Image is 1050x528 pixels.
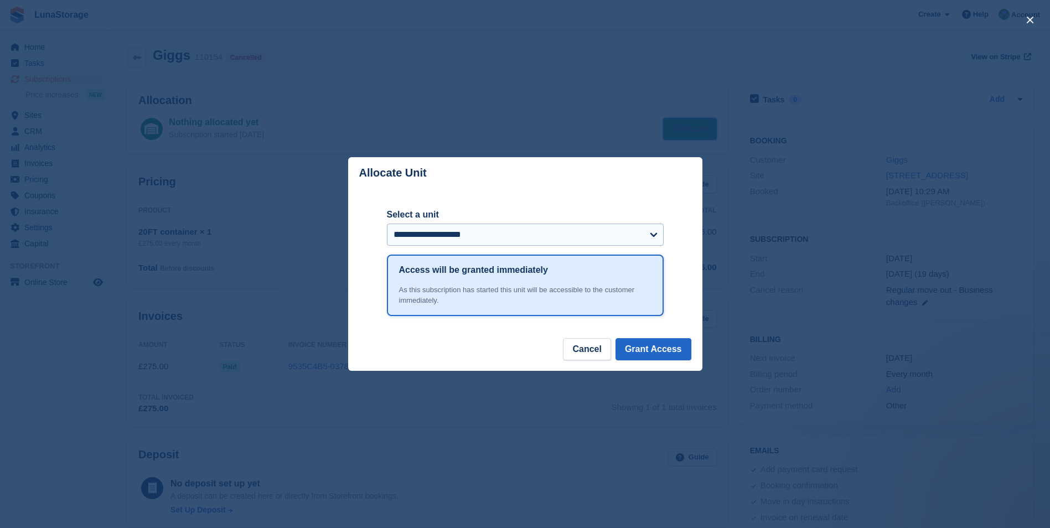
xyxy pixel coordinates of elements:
label: Select a unit [387,208,664,221]
button: Grant Access [615,338,691,360]
p: Allocate Unit [359,167,427,179]
button: Cancel [563,338,611,360]
div: As this subscription has started this unit will be accessible to the customer immediately. [399,284,651,306]
h1: Access will be granted immediately [399,263,548,277]
button: close [1021,11,1039,29]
